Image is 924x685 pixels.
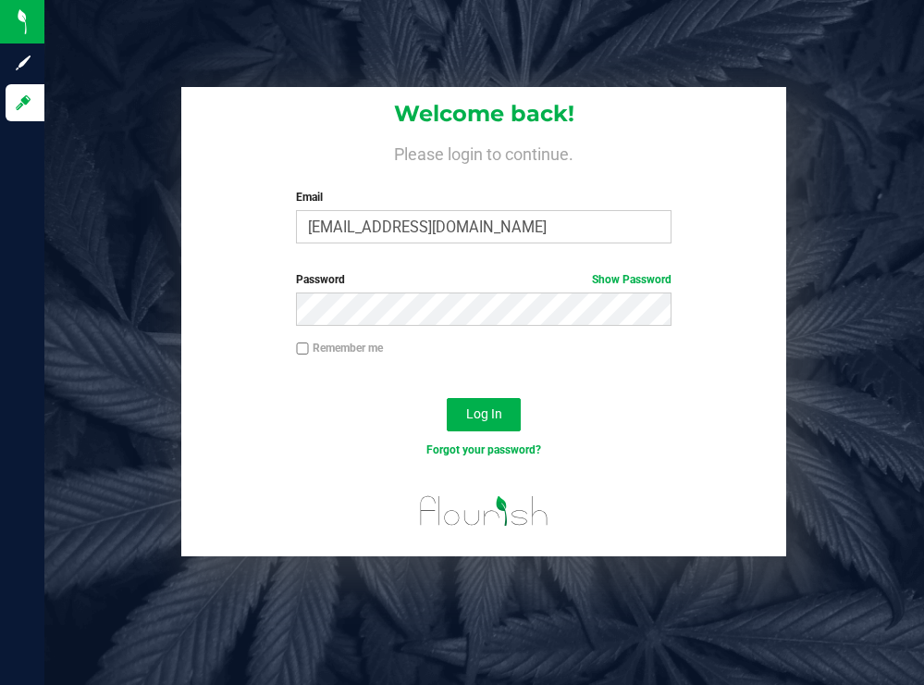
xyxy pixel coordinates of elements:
[592,273,671,286] a: Show Password
[181,141,786,163] h4: Please login to continue.
[296,340,383,356] label: Remember me
[296,189,671,205] label: Email
[181,102,786,126] h1: Welcome back!
[466,406,502,421] span: Log In
[296,342,309,355] input: Remember me
[296,273,345,286] span: Password
[447,398,521,431] button: Log In
[14,54,32,72] inline-svg: Sign up
[409,478,560,544] img: flourish_logo.svg
[426,443,541,456] a: Forgot your password?
[14,93,32,112] inline-svg: Log in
